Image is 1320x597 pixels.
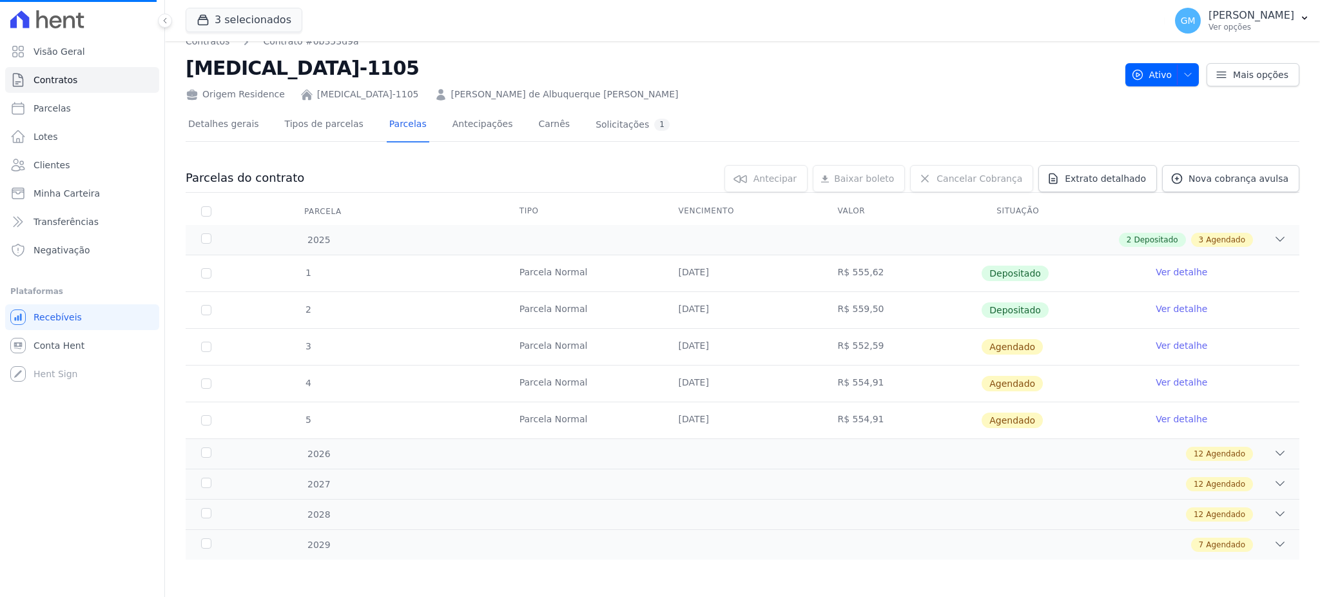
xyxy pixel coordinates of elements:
[201,415,211,426] input: default
[10,284,154,299] div: Plataformas
[34,159,70,171] span: Clientes
[982,266,1049,281] span: Depositado
[186,54,1115,83] h2: [MEDICAL_DATA]-1105
[5,209,159,235] a: Transferências
[5,124,159,150] a: Lotes
[1131,63,1172,86] span: Ativo
[201,342,211,352] input: default
[1156,413,1207,426] a: Ver detalhe
[1206,478,1245,490] span: Agendado
[663,366,822,402] td: [DATE]
[1194,448,1203,460] span: 12
[186,8,302,32] button: 3 selecionados
[1199,539,1204,551] span: 7
[663,329,822,365] td: [DATE]
[5,304,159,330] a: Recebíveis
[307,538,331,552] span: 2029
[186,108,262,142] a: Detalhes gerais
[34,311,82,324] span: Recebíveis
[34,45,85,58] span: Visão Geral
[34,130,58,143] span: Lotes
[307,508,331,522] span: 2028
[282,108,366,142] a: Tipos de parcelas
[1208,9,1294,22] p: [PERSON_NAME]
[504,292,663,328] td: Parcela Normal
[822,402,981,438] td: R$ 554,91
[5,39,159,64] a: Visão Geral
[1206,539,1245,551] span: Agendado
[982,302,1049,318] span: Depositado
[1181,16,1196,25] span: GM
[34,73,77,86] span: Contratos
[663,402,822,438] td: [DATE]
[34,215,99,228] span: Transferências
[1127,234,1132,246] span: 2
[504,198,663,225] th: Tipo
[1165,3,1320,39] button: GM [PERSON_NAME] Ver opções
[822,366,981,402] td: R$ 554,91
[822,329,981,365] td: R$ 552,59
[654,119,670,131] div: 1
[504,329,663,365] td: Parcela Normal
[1206,509,1245,520] span: Agendado
[1156,302,1207,315] a: Ver detalhe
[5,95,159,121] a: Parcelas
[982,339,1043,355] span: Agendado
[34,244,90,257] span: Negativação
[1194,509,1203,520] span: 12
[304,341,311,351] span: 3
[1207,63,1299,86] a: Mais opções
[822,255,981,291] td: R$ 555,62
[304,378,311,388] span: 4
[5,152,159,178] a: Clientes
[982,376,1043,391] span: Agendado
[1065,172,1146,185] span: Extrato detalhado
[317,88,419,101] a: [MEDICAL_DATA]-1105
[504,255,663,291] td: Parcela Normal
[34,102,71,115] span: Parcelas
[307,478,331,491] span: 2027
[304,304,311,315] span: 2
[1206,448,1245,460] span: Agendado
[289,199,357,224] div: Parcela
[536,108,572,142] a: Carnês
[1038,165,1157,192] a: Extrato detalhado
[201,378,211,389] input: default
[1194,478,1203,490] span: 12
[201,268,211,279] input: Só é possível selecionar pagamentos em aberto
[1189,172,1288,185] span: Nova cobrança avulsa
[307,447,331,461] span: 2026
[982,413,1043,428] span: Agendado
[1156,339,1207,352] a: Ver detalhe
[1156,266,1207,279] a: Ver detalhe
[201,305,211,315] input: Só é possível selecionar pagamentos em aberto
[1156,376,1207,389] a: Ver detalhe
[596,119,670,131] div: Solicitações
[34,339,84,352] span: Conta Hent
[304,268,311,278] span: 1
[1162,165,1299,192] a: Nova cobrança avulsa
[1134,234,1178,246] span: Depositado
[186,88,285,101] div: Origem Residence
[593,108,672,142] a: Solicitações1
[34,187,100,200] span: Minha Carteira
[981,198,1140,225] th: Situação
[1199,234,1204,246] span: 3
[5,67,159,93] a: Contratos
[5,333,159,358] a: Conta Hent
[186,170,304,186] h3: Parcelas do contrato
[663,292,822,328] td: [DATE]
[307,233,331,247] span: 2025
[822,198,981,225] th: Valor
[5,181,159,206] a: Minha Carteira
[504,366,663,402] td: Parcela Normal
[1208,22,1294,32] p: Ver opções
[450,108,516,142] a: Antecipações
[304,415,311,425] span: 5
[1233,68,1288,81] span: Mais opções
[822,292,981,328] td: R$ 559,50
[1206,234,1245,246] span: Agendado
[1125,63,1199,86] button: Ativo
[5,237,159,263] a: Negativação
[504,402,663,438] td: Parcela Normal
